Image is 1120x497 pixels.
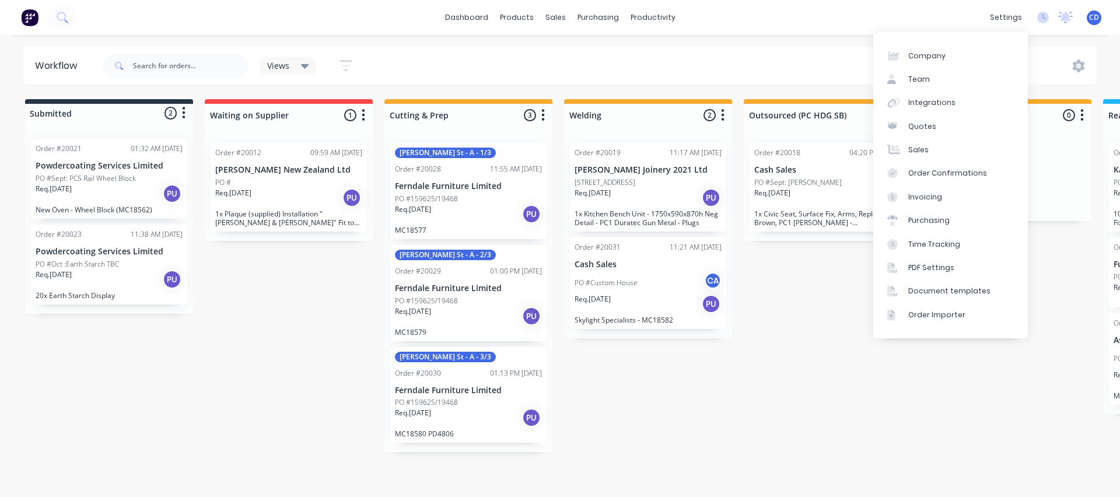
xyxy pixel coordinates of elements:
[873,138,1028,162] a: Sales
[36,229,82,240] div: Order #20023
[908,168,987,178] div: Order Confirmations
[395,148,496,158] div: [PERSON_NAME] St - A - 1/3
[908,310,965,320] div: Order Importer
[490,164,542,174] div: 11:55 AM [DATE]
[575,260,722,269] p: Cash Sales
[575,165,722,175] p: [PERSON_NAME] Joinery 2021 Ltd
[873,162,1028,185] a: Order Confirmations
[267,60,289,72] span: Views
[570,237,726,329] div: Order #2003111:21 AM [DATE]Cash SalesPO #Custom HouseCAReq.[DATE]PUSkylight Specialists - MC18582
[575,278,638,288] p: PO #Custom House
[395,181,542,191] p: Ferndale Furniture Limited
[395,204,431,215] p: Req. [DATE]
[36,143,82,154] div: Order #20021
[908,262,954,273] div: PDF Settings
[849,148,901,158] div: 04:20 PM [DATE]
[984,9,1028,26] div: settings
[908,286,991,296] div: Document templates
[395,368,441,379] div: Order #20030
[873,279,1028,303] a: Document templates
[908,51,946,61] div: Company
[754,165,901,175] p: Cash Sales
[215,148,261,158] div: Order #20012
[490,368,542,379] div: 01:13 PM [DATE]
[395,429,542,438] p: MC18580 PD4806
[390,245,547,341] div: [PERSON_NAME] St - A - 2/3Order #2002901:00 PM [DATE]Ferndale Furniture LimitedPO #159625/19468Re...
[908,74,930,85] div: Team
[163,270,181,289] div: PU
[625,9,681,26] div: productivity
[570,143,726,232] div: Order #2001911:17 AM [DATE][PERSON_NAME] Joinery 2021 Ltd[STREET_ADDRESS]Req.[DATE]PU1x Kitchen B...
[215,209,362,227] p: 1x Plaque (supplied) Installation "[PERSON_NAME] & [PERSON_NAME]" Fit to [PERSON_NAME] Bay Blue (...
[873,232,1028,256] a: Time Tracking
[754,188,790,198] p: Req. [DATE]
[211,143,367,232] div: Order #2001209:59 AM [DATE][PERSON_NAME] New Zealand LtdPO #Req.[DATE]PU1x Plaque (supplied) Inst...
[131,229,183,240] div: 11:38 AM [DATE]
[133,54,249,78] input: Search for orders...
[522,408,541,427] div: PU
[575,188,611,198] p: Req. [DATE]
[702,295,720,313] div: PU
[873,185,1028,209] a: Invoicing
[670,242,722,253] div: 11:21 AM [DATE]
[873,68,1028,91] a: Team
[908,121,936,132] div: Quotes
[908,192,942,202] div: Invoicing
[702,188,720,207] div: PU
[575,209,722,227] p: 1x Kitchen Bench Unit - 1750x590x870h Neg Detail - PC1 Duratec Gun Metal - Plugs
[36,184,72,194] p: Req. [DATE]
[36,247,183,257] p: Powdercoating Services Limited
[395,408,431,418] p: Req. [DATE]
[395,328,542,337] p: MC18579
[395,266,441,276] div: Order #20029
[754,177,842,188] p: PO #Sept: [PERSON_NAME]
[754,148,800,158] div: Order #20018
[873,256,1028,279] a: PDF Settings
[572,9,625,26] div: purchasing
[342,188,361,207] div: PU
[908,239,960,250] div: Time Tracking
[395,250,496,260] div: [PERSON_NAME] St - A - 2/3
[395,226,542,235] p: MC18577
[36,173,136,184] p: PO #Sept: PCS Rail Wheel Block
[31,225,187,304] div: Order #2002311:38 AM [DATE]Powdercoating Services LimitedPO #Oct :Earth Starch TBCReq.[DATE]PU20x...
[494,9,540,26] div: products
[873,44,1028,67] a: Company
[439,9,494,26] a: dashboard
[310,148,362,158] div: 09:59 AM [DATE]
[575,294,611,304] p: Req. [DATE]
[540,9,572,26] div: sales
[395,397,458,408] p: PO #159625/19468
[754,209,901,227] p: 1x Civic Seat, Surface Fix, Arms, Replas Slats Brown, PC1 [PERSON_NAME] - [PERSON_NAME] to collec...
[395,194,458,204] p: PO #159625/19468
[395,164,441,174] div: Order #20028
[575,177,635,188] p: [STREET_ADDRESS]
[36,259,119,269] p: PO #Oct :Earth Starch TBC
[395,296,458,306] p: PO #159625/19468
[704,272,722,289] div: CA
[670,148,722,158] div: 11:17 AM [DATE]
[873,303,1028,327] a: Order Importer
[21,9,38,26] img: Factory
[575,148,621,158] div: Order #20019
[873,91,1028,114] a: Integrations
[490,266,542,276] div: 01:00 PM [DATE]
[163,184,181,203] div: PU
[395,283,542,293] p: Ferndale Furniture Limited
[575,316,722,324] p: Skylight Specialists - MC18582
[215,188,251,198] p: Req. [DATE]
[215,165,362,175] p: [PERSON_NAME] New Zealand Ltd
[36,269,72,280] p: Req. [DATE]
[908,215,950,226] div: Purchasing
[395,386,542,395] p: Ferndale Furniture Limited
[1089,12,1099,23] span: CD
[522,205,541,223] div: PU
[36,161,183,171] p: Powdercoating Services Limited
[31,139,187,219] div: Order #2002101:32 AM [DATE]Powdercoating Services LimitedPO #Sept: PCS Rail Wheel BlockReq.[DATE]...
[215,177,231,188] p: PO #
[575,242,621,253] div: Order #20031
[522,307,541,325] div: PU
[36,291,183,300] p: 20x Earth Starch Display
[390,143,547,239] div: [PERSON_NAME] St - A - 1/3Order #2002811:55 AM [DATE]Ferndale Furniture LimitedPO #159625/19468Re...
[750,143,906,232] div: Order #2001804:20 PM [DATE]Cash SalesPO #Sept: [PERSON_NAME]Req.[DATE]PU1x Civic Seat, Surface Fi...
